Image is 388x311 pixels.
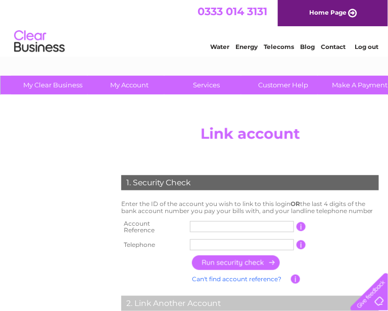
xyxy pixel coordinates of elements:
img: logo.png [14,26,65,57]
a: Services [165,76,248,94]
input: Information [297,222,306,231]
a: Blog [300,43,315,50]
a: Customer Help [241,76,325,94]
a: 0333 014 3131 [198,5,267,18]
a: Telecoms [264,43,294,50]
a: My Clear Business [11,76,94,94]
input: Information [291,275,301,284]
th: Telephone [119,237,187,253]
div: 2. Link Another Account [121,296,379,311]
b: OR [290,200,300,208]
div: 1. Security Check [121,175,379,190]
td: Enter the ID of the account you wish to link to this login the last 4 digits of the bank account ... [119,198,381,217]
a: Contact [321,43,346,50]
a: Can't find account reference? [192,275,281,283]
a: Log out [355,43,378,50]
a: My Account [88,76,171,94]
a: Water [210,43,229,50]
th: Account Reference [119,217,187,237]
a: Energy [235,43,258,50]
input: Information [297,240,306,249]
